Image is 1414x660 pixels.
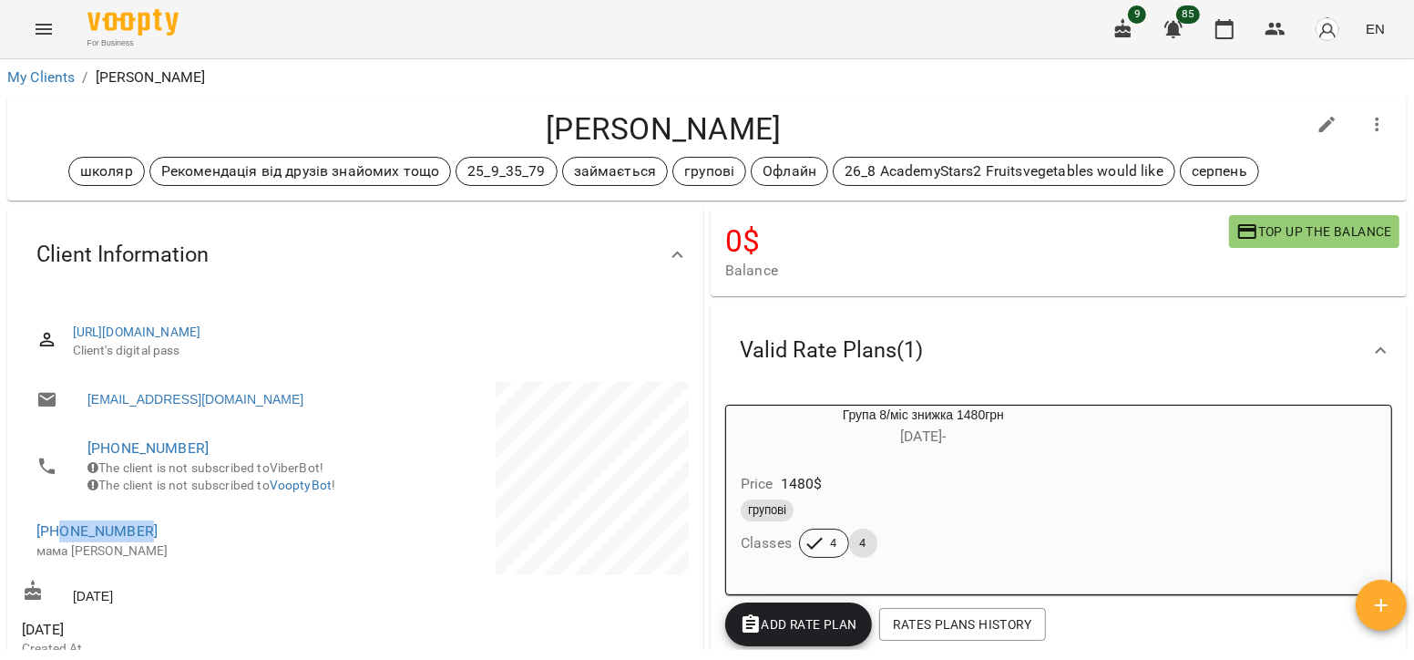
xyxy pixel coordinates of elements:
[87,37,179,49] span: For Business
[68,157,145,186] div: школяр
[80,160,133,182] p: школяр
[763,160,816,182] p: Офлайн
[781,473,823,495] p: 1480 $
[1180,157,1259,186] div: серпень
[87,460,323,475] span: The client is not subscribed to ViberBot!
[87,390,303,408] a: [EMAIL_ADDRESS][DOMAIN_NAME]
[7,67,1407,88] nav: breadcrumb
[22,7,66,51] button: Menu
[456,157,557,186] div: 25_9_35_79
[7,68,75,86] a: My Clients
[82,67,87,88] li: /
[574,160,656,182] p: займається
[741,502,794,519] span: групові
[467,160,545,182] p: 25_9_35_79
[1366,19,1385,38] span: EN
[1315,16,1340,42] img: avatar_s.png
[711,304,1407,397] div: Valid Rate Plans(1)
[1176,5,1200,24] span: 85
[1358,12,1392,46] button: EN
[879,608,1046,641] button: Rates Plans History
[36,522,158,540] a: [PHONE_NUMBER]
[562,157,668,186] div: займається
[1192,160,1247,182] p: серпень
[73,342,674,360] span: Client's digital pass
[725,603,872,646] button: Add Rate plan
[740,336,923,365] span: Valid Rate Plans ( 1 )
[87,439,209,457] a: [PHONE_NUMBER]
[849,535,877,552] span: 4
[1236,221,1392,242] span: Top up the balance
[87,478,335,492] span: The client is not subscribed to !
[22,619,352,641] span: [DATE]
[96,67,206,88] p: [PERSON_NAME]
[725,260,1229,282] span: Balance
[18,576,355,610] div: [DATE]
[1128,5,1146,24] span: 9
[672,157,746,186] div: групові
[270,478,332,492] a: VooptyBot
[7,208,703,302] div: Client Information
[161,160,439,182] p: Рекомендація від друзів знайомих тощо
[741,471,774,497] h6: Price
[73,325,201,339] a: [URL][DOMAIN_NAME]
[740,614,857,635] span: Add Rate plan
[751,157,828,186] div: Офлайн
[725,222,1229,260] h4: 0 $
[22,640,352,658] p: Created At
[894,614,1031,635] span: Rates Plans History
[900,428,946,445] span: [DATE] -
[741,531,792,556] h6: Classes
[726,406,1121,449] div: Група 8/міс знижка 1480грн
[845,160,1163,182] p: 26_8 AcademyStars2 Fruitsvegetables would like
[820,535,848,552] span: 4
[149,157,451,186] div: Рекомендація від друзів знайомих тощо
[87,9,179,36] img: Voopty Logo
[684,160,734,182] p: групові
[36,241,209,269] span: Client Information
[833,157,1175,186] div: 26_8 AcademyStars2 Fruitsvegetables would like
[726,406,1121,580] button: Група 8/міс знижка 1480грн[DATE]- Price1480$груповіClasses44
[1229,215,1399,248] button: Top up the balance
[36,542,337,561] p: мама [PERSON_NAME]
[22,110,1306,148] h4: [PERSON_NAME]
